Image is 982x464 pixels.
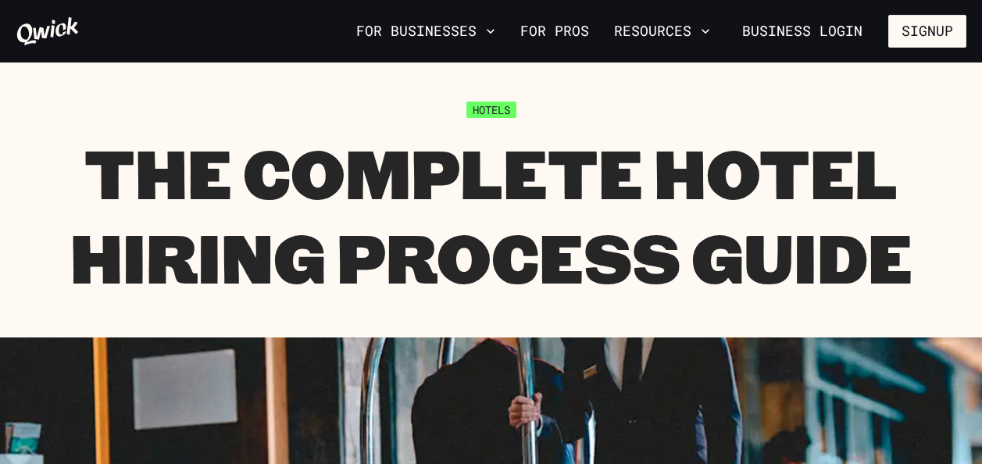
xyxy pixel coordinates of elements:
[608,18,716,45] button: Resources
[350,18,502,45] button: For Businesses
[888,15,966,48] button: Signup
[514,18,595,45] a: For Pros
[466,102,516,118] span: Hotels
[16,130,966,298] h1: The Complete Hotel Hiring Process Guide
[729,15,876,48] a: Business Login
